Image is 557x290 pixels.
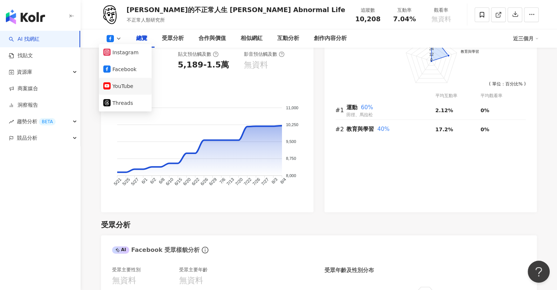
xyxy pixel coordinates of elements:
[286,156,296,161] tspan: 8,750
[103,81,147,91] button: YouTube
[178,59,229,71] div: 5,189-1.5萬
[429,47,433,51] text: 24
[279,177,287,185] tspan: 8/4
[435,107,453,113] span: 2.12%
[286,173,296,177] tspan: 8,000
[99,4,121,26] img: KOL Avatar
[260,177,270,187] tspan: 7/27
[9,36,40,43] a: searchAI 找網紅
[346,104,357,111] span: 運動
[286,139,296,144] tspan: 9,500
[435,92,480,99] div: 平均互動率
[277,34,299,43] div: 互動分析
[393,15,416,23] span: 7.04%
[9,119,14,124] span: rise
[103,98,147,108] button: Threads
[162,34,184,43] div: 受眾分析
[103,64,147,74] button: Facebook
[244,59,268,71] div: 無資料
[430,57,432,62] text: 0
[201,246,209,254] span: info-circle
[234,177,244,187] tspan: 7/20
[244,51,285,58] div: 影音預估觸及數
[480,126,489,132] span: 0%
[429,52,433,56] text: 12
[346,112,373,117] span: 田徑、馬拉松
[335,106,346,115] div: #1
[130,177,140,187] tspan: 5/27
[6,10,45,24] img: logo
[391,7,419,14] div: 互動率
[182,177,192,187] tspan: 6/20
[112,275,136,286] div: 無資料
[251,177,261,187] tspan: 7/26
[286,105,298,110] tspan: 11,000
[270,177,278,185] tspan: 8/3
[112,267,141,273] div: 受眾主要性別
[335,125,346,134] div: #2
[101,220,130,230] div: 受眾分析
[286,122,298,127] tspan: 10,250
[112,246,130,254] div: AI
[346,126,374,132] span: 教育與學習
[355,15,380,23] span: 10,208
[17,64,32,80] span: 資源庫
[140,177,148,185] tspan: 6/1
[361,104,373,111] span: 60%
[39,118,56,125] div: BETA
[17,130,37,146] span: 競品分析
[112,177,122,187] tspan: 5/21
[513,33,539,44] div: 近三個月
[480,92,526,99] div: 平均觀看率
[179,275,203,286] div: 無資料
[179,267,208,273] div: 受眾主要年齡
[460,49,479,54] text: 教育與學習
[480,107,489,113] span: 0%
[164,177,174,187] tspan: 6/10
[103,47,147,58] button: Instagram
[431,15,451,23] span: 無資料
[314,34,347,43] div: 創作內容分析
[435,126,453,132] span: 17.2%
[149,177,157,185] tspan: 6/2
[241,34,263,43] div: 相似網紅
[199,177,209,187] tspan: 6/26
[173,177,183,187] tspan: 6/15
[9,52,33,59] a: 找貼文
[324,267,374,274] div: 受眾年齡及性別分布
[9,85,38,92] a: 商案媒合
[190,177,200,187] tspan: 6/22
[9,102,38,109] a: 洞察報告
[354,7,382,14] div: 追蹤數
[528,261,550,283] iframe: Help Scout Beacon - Open
[17,113,56,130] span: 趨勢分析
[127,5,345,14] div: [PERSON_NAME]的不正常人生 [PERSON_NAME] Abnormal Life
[218,177,226,185] tspan: 7/6
[198,34,226,43] div: 合作與價值
[127,17,165,23] span: 不正常人類研究所
[377,126,389,132] span: 40%
[242,177,252,187] tspan: 7/22
[112,246,200,254] div: Facebook 受眾樣貌分析
[121,177,131,187] tspan: 5/25
[178,51,219,58] div: 貼文預估觸及數
[427,7,455,14] div: 觀看率
[157,177,166,185] tspan: 6/8
[225,177,235,187] tspan: 7/13
[136,34,147,43] div: 總覽
[208,177,218,187] tspan: 6/29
